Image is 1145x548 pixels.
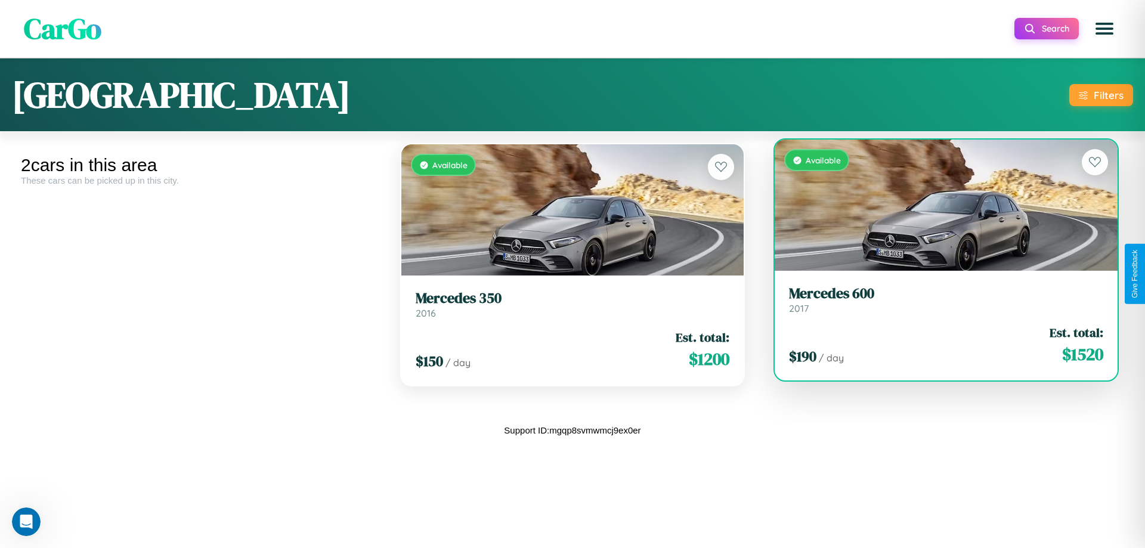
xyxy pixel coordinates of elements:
span: $ 1520 [1062,342,1103,366]
span: Est. total: [676,329,729,346]
h1: [GEOGRAPHIC_DATA] [12,70,351,119]
span: Search [1042,23,1069,34]
span: 2017 [789,302,809,314]
span: / day [819,352,844,364]
p: Support ID: mgqp8svmwmcj9ex0er [504,422,640,438]
span: $ 1200 [689,347,729,371]
div: 2 cars in this area [21,155,377,175]
a: Mercedes 3502016 [416,290,730,319]
span: CarGo [24,9,101,48]
span: 2016 [416,307,436,319]
iframe: Intercom live chat [12,507,41,536]
button: Filters [1069,84,1133,106]
div: Give Feedback [1131,250,1139,298]
a: Mercedes 6002017 [789,285,1103,314]
span: Est. total: [1050,324,1103,341]
span: $ 190 [789,346,816,366]
button: Search [1014,18,1079,39]
button: Open menu [1088,12,1121,45]
span: / day [445,357,471,369]
div: Filters [1094,89,1124,101]
div: These cars can be picked up in this city. [21,175,377,185]
h3: Mercedes 350 [416,290,730,307]
span: $ 150 [416,351,443,371]
h3: Mercedes 600 [789,285,1103,302]
span: Available [806,155,841,165]
span: Available [432,160,468,170]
